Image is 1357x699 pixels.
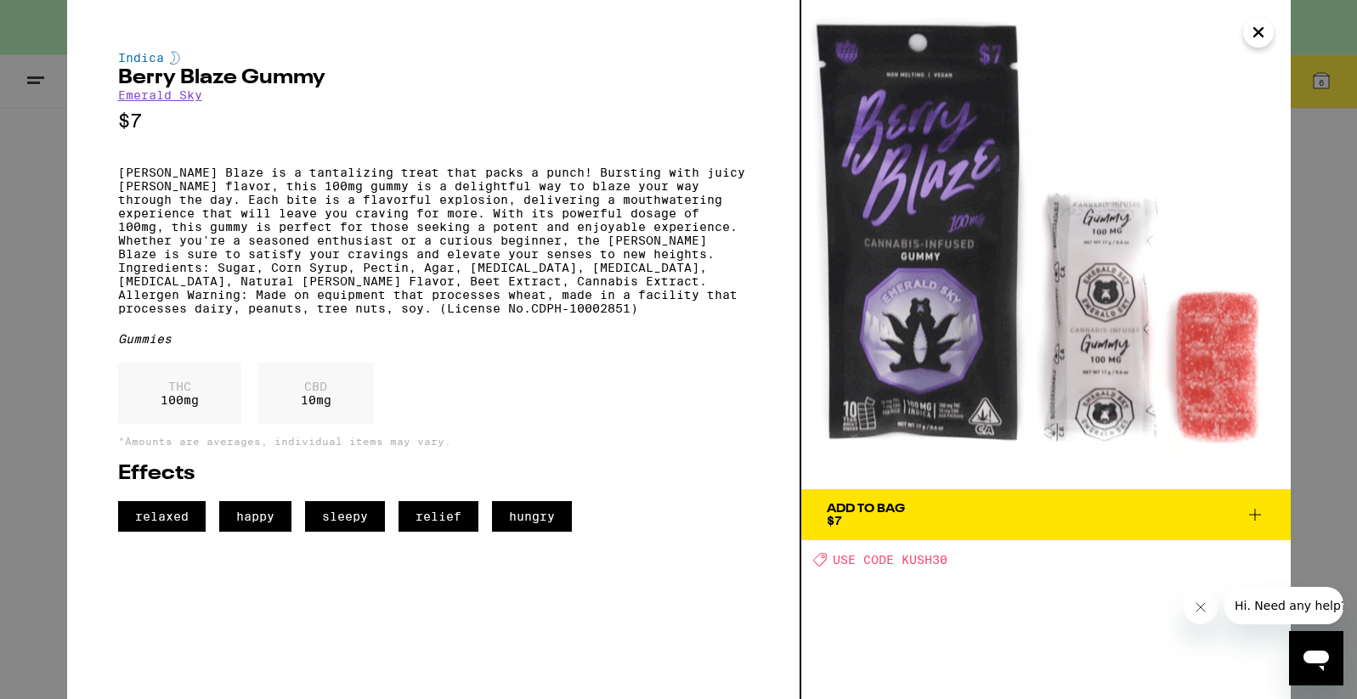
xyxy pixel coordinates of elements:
p: $7 [118,110,749,132]
h2: Effects [118,464,749,484]
span: hungry [492,501,572,532]
div: Gummies [118,332,749,346]
p: CBD [301,380,331,393]
p: THC [161,380,199,393]
span: relaxed [118,501,206,532]
p: *Amounts are averages, individual items may vary. [118,436,749,447]
div: 10 mg [258,363,374,424]
span: Hi. Need any help? [10,12,122,25]
p: [PERSON_NAME] Blaze is a tantalizing treat that packs a punch! Bursting with juicy [PERSON_NAME] ... [118,166,749,315]
div: Indica [118,51,749,65]
span: USE CODE KUSH30 [833,553,947,567]
h2: Berry Blaze Gummy [118,68,749,88]
iframe: Message from company [1224,587,1343,624]
a: Emerald Sky [118,88,202,102]
div: Add To Bag [827,503,905,515]
span: sleepy [305,501,385,532]
img: indicaColor.svg [170,51,180,65]
iframe: Close message [1184,590,1218,624]
button: Add To Bag$7 [801,489,1291,540]
span: happy [219,501,291,532]
div: 100 mg [118,363,241,424]
iframe: Button to launch messaging window [1289,631,1343,685]
span: $7 [827,514,842,527]
span: relief [399,501,478,532]
button: Close [1243,17,1274,48]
